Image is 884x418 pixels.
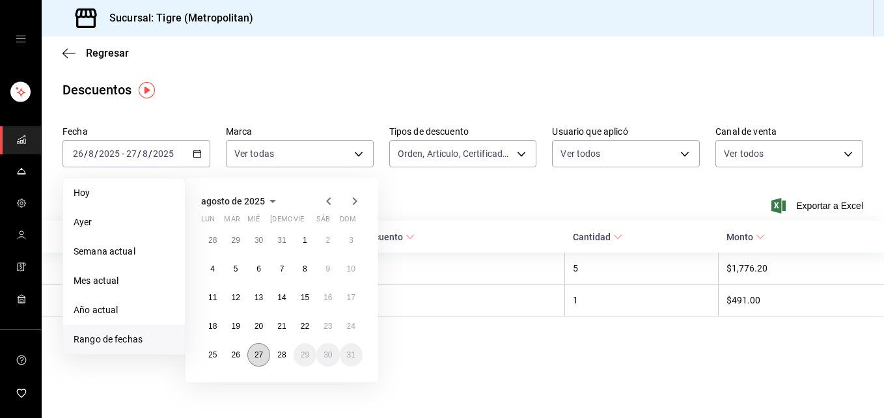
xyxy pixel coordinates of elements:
button: 18 de agosto de 2025 [201,314,224,338]
th: Orden [318,285,564,316]
button: 30 de julio de 2025 [247,229,270,252]
button: Regresar [62,47,129,59]
button: 25 de agosto de 2025 [201,343,224,367]
abbr: 10 de agosto de 2025 [347,264,355,273]
button: 29 de agosto de 2025 [294,343,316,367]
button: 28 de julio de 2025 [201,229,224,252]
span: Mes actual [74,274,174,288]
span: Rango de fechas [74,333,174,346]
abbr: 28 de agosto de 2025 [277,350,286,359]
button: 21 de agosto de 2025 [270,314,293,338]
img: Tooltip marker [139,82,155,98]
button: 31 de agosto de 2025 [340,343,363,367]
abbr: 21 de agosto de 2025 [277,322,286,331]
abbr: 26 de agosto de 2025 [231,350,240,359]
button: 14 de agosto de 2025 [270,286,293,309]
span: Año actual [74,303,174,317]
button: 2 de agosto de 2025 [316,229,339,252]
button: 23 de agosto de 2025 [316,314,339,338]
input: -- [88,148,94,159]
button: agosto de 2025 [201,193,281,209]
button: 13 de agosto de 2025 [247,286,270,309]
button: 28 de agosto de 2025 [270,343,293,367]
div: Descuentos [62,80,131,100]
th: 1 [565,285,719,316]
abbr: 29 de agosto de 2025 [301,350,309,359]
button: 27 de agosto de 2025 [247,343,270,367]
button: 4 de agosto de 2025 [201,257,224,281]
abbr: 30 de julio de 2025 [255,236,263,245]
abbr: 1 de agosto de 2025 [303,236,307,245]
abbr: 27 de agosto de 2025 [255,350,263,359]
span: / [148,148,152,159]
button: 31 de julio de 2025 [270,229,293,252]
th: 5 [565,253,719,285]
abbr: 19 de agosto de 2025 [231,322,240,331]
button: 6 de agosto de 2025 [247,257,270,281]
button: 3 de agosto de 2025 [340,229,363,252]
button: Exportar a Excel [774,198,863,214]
abbr: 23 de agosto de 2025 [324,322,332,331]
button: 12 de agosto de 2025 [224,286,247,309]
button: 10 de agosto de 2025 [340,257,363,281]
span: / [137,148,141,159]
label: Fecha [62,127,210,136]
button: 19 de agosto de 2025 [224,314,247,338]
button: 17 de agosto de 2025 [340,286,363,309]
abbr: 15 de agosto de 2025 [301,293,309,302]
button: 1 de agosto de 2025 [294,229,316,252]
button: 30 de agosto de 2025 [316,343,339,367]
span: - [122,148,124,159]
span: Semana actual [74,245,174,258]
span: Ver todas [234,147,274,160]
abbr: 20 de agosto de 2025 [255,322,263,331]
h3: Sucursal: Tigre (Metropolitan) [99,10,253,26]
abbr: 28 de julio de 2025 [208,236,217,245]
abbr: miércoles [247,215,260,229]
abbr: 31 de julio de 2025 [277,236,286,245]
label: Canal de venta [715,127,863,136]
button: 16 de agosto de 2025 [316,286,339,309]
abbr: 12 de agosto de 2025 [231,293,240,302]
span: Hoy [74,186,174,200]
span: Monto [726,232,765,242]
abbr: 8 de agosto de 2025 [303,264,307,273]
button: 15 de agosto de 2025 [294,286,316,309]
label: Tipos de descuento [389,127,537,136]
span: Ver todos [724,147,764,160]
input: -- [72,148,84,159]
abbr: 31 de agosto de 2025 [347,350,355,359]
abbr: 13 de agosto de 2025 [255,293,263,302]
abbr: jueves [270,215,347,229]
abbr: 2 de agosto de 2025 [325,236,330,245]
span: Regresar [86,47,129,59]
th: Orden [318,253,564,285]
th: $1,776.20 [719,253,884,285]
abbr: 24 de agosto de 2025 [347,322,355,331]
abbr: 22 de agosto de 2025 [301,322,309,331]
button: 7 de agosto de 2025 [270,257,293,281]
abbr: 7 de agosto de 2025 [280,264,284,273]
th: [PERSON_NAME] [42,253,318,285]
label: Usuario que aplicó [552,127,700,136]
label: Marca [226,127,374,136]
input: ---- [98,148,120,159]
abbr: sábado [316,215,330,229]
button: 22 de agosto de 2025 [294,314,316,338]
abbr: lunes [201,215,215,229]
span: Ver todos [560,147,600,160]
abbr: viernes [294,215,304,229]
input: -- [126,148,137,159]
abbr: domingo [340,215,356,229]
button: 26 de agosto de 2025 [224,343,247,367]
span: Cantidad [573,232,622,242]
button: 24 de agosto de 2025 [340,314,363,338]
span: Ayer [74,216,174,229]
button: 11 de agosto de 2025 [201,286,224,309]
span: / [84,148,88,159]
abbr: 30 de agosto de 2025 [324,350,332,359]
abbr: 29 de julio de 2025 [231,236,240,245]
button: 9 de agosto de 2025 [316,257,339,281]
